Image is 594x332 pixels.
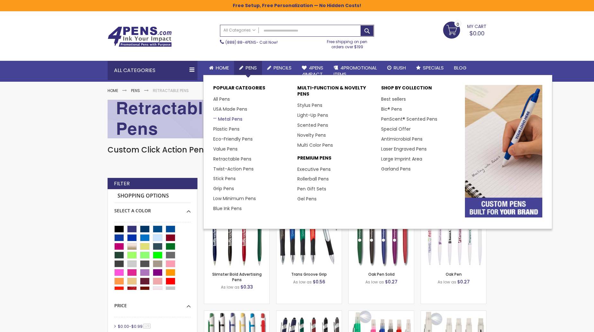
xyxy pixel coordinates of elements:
[108,61,197,80] div: All Categories
[221,284,240,290] span: As low as
[446,272,462,277] a: Oak Pen
[213,146,238,152] a: Value Pens
[213,205,242,212] a: Blue Ink Pens
[114,203,191,214] div: Select A Color
[204,61,234,75] a: Home
[213,96,230,102] a: All Pens
[240,284,253,290] span: $0.33
[213,175,236,182] a: Stick Pens
[213,136,253,142] a: Eco-Friendly Pens
[262,61,297,75] a: Pencils
[297,186,326,192] a: Pen Gift Sets
[320,37,374,50] div: Free shipping on pen orders over $199
[297,122,328,128] a: Scented Pens
[469,29,485,37] span: $0.00
[114,180,130,187] strong: Filter
[225,40,256,45] a: (888) 88-4PENS
[382,61,411,75] a: Rush
[293,279,312,285] span: As low as
[381,136,423,142] a: Antimicrobial Pens
[108,100,486,138] img: Retractable Pens
[421,310,486,316] a: 2 in One Sanitizer Pen Combo
[153,88,189,93] strong: Retractable Pens
[108,26,172,47] img: 4Pens Custom Pens and Promotional Products
[204,202,269,267] img: Slimster Bold Advertising Pens
[274,64,292,71] span: Pencils
[213,195,256,202] a: Low Minimum Pens
[368,272,395,277] a: Oak Pen Solid
[297,196,317,202] a: Gel Pens
[302,64,323,78] span: 4Pens 4impact
[220,25,259,36] a: All Categories
[297,166,331,172] a: Executive Pens
[213,156,251,162] a: Retractable Pens
[297,102,322,108] a: Stylus Pens
[297,132,326,138] a: Novelty Pens
[381,156,422,162] a: Large Imprint Area
[381,96,406,102] a: Best sellers
[108,88,118,93] a: Home
[213,106,247,112] a: USA Made Pens
[114,189,191,203] strong: Shopping Options
[291,272,327,277] a: Trans Groove Grip
[297,112,328,118] a: Light-Up Pens
[334,64,377,78] span: 4PROMOTIONAL ITEMS
[297,155,375,164] p: Premium Pens
[443,22,486,38] a: $0.00 0
[213,116,242,122] a: Metal Pens
[381,146,427,152] a: Laser Engraved Pens
[365,279,384,285] span: As low as
[349,310,414,316] a: 2 in 1 Sanitizer Pen
[131,324,143,329] span: $0.99
[457,279,470,285] span: $0.27
[449,61,472,75] a: Blog
[297,85,375,100] p: Multi-Function & Novelty Pens
[381,166,411,172] a: Garland Pens
[421,202,486,267] img: Oak Pen
[349,202,414,267] img: Oak Pen Solid
[204,310,269,316] a: Cedar Plastic Pen
[454,64,467,71] span: Blog
[212,272,262,282] a: Slimster Bold Advertising Pens
[225,40,278,45] span: - Call Now!
[381,116,437,122] a: PenScent® Scented Pens
[411,61,449,75] a: Specials
[276,310,342,316] a: Custom Soft Touch® Metal Pens with Stylus - Special Offer
[213,126,240,132] a: Plastic Pens
[143,324,151,328] span: 129
[118,324,129,329] span: $0.00
[213,185,234,192] a: Grip Pens
[385,279,397,285] span: $0.27
[131,88,140,93] a: Pens
[381,106,402,112] a: Bic® Pens
[297,142,333,148] a: Multi Color Pens
[213,166,254,172] a: Twist-Action Pens
[223,28,256,33] span: All Categories
[108,145,486,155] h1: Custom Click Action Pens
[328,61,382,82] a: 4PROMOTIONALITEMS
[423,64,444,71] span: Specials
[116,324,153,329] a: $0.00-$0.99129
[114,298,191,309] div: Price
[297,61,328,82] a: 4Pens4impact
[213,85,291,94] p: Popular Categories
[457,21,459,27] span: 0
[465,85,542,217] img: custom-pens
[381,85,459,94] p: Shop By Collection
[381,126,411,132] a: Special Offer
[276,202,342,267] img: Trans Groove Grip
[297,176,329,182] a: Rollerball Pens
[438,279,456,285] span: As low as
[234,61,262,75] a: Pens
[313,279,325,285] span: $0.56
[394,64,406,71] span: Rush
[216,64,229,71] span: Home
[246,64,257,71] span: Pens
